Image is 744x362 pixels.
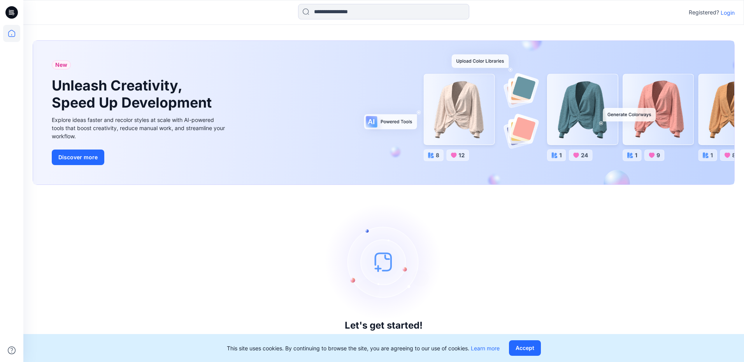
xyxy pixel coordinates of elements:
img: empty-state-image.svg [325,204,442,320]
h1: Unleash Creativity, Speed Up Development [52,77,215,111]
button: Discover more [52,150,104,165]
span: New [55,60,67,70]
button: Accept [509,340,541,356]
p: Registered? [689,8,719,17]
h3: Let's get started! [345,320,423,331]
a: Discover more [52,150,227,165]
p: Login [721,9,735,17]
div: Explore ideas faster and recolor styles at scale with AI-powered tools that boost creativity, red... [52,116,227,140]
p: This site uses cookies. By continuing to browse the site, you are agreeing to our use of cookies. [227,344,500,352]
a: Learn more [471,345,500,352]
